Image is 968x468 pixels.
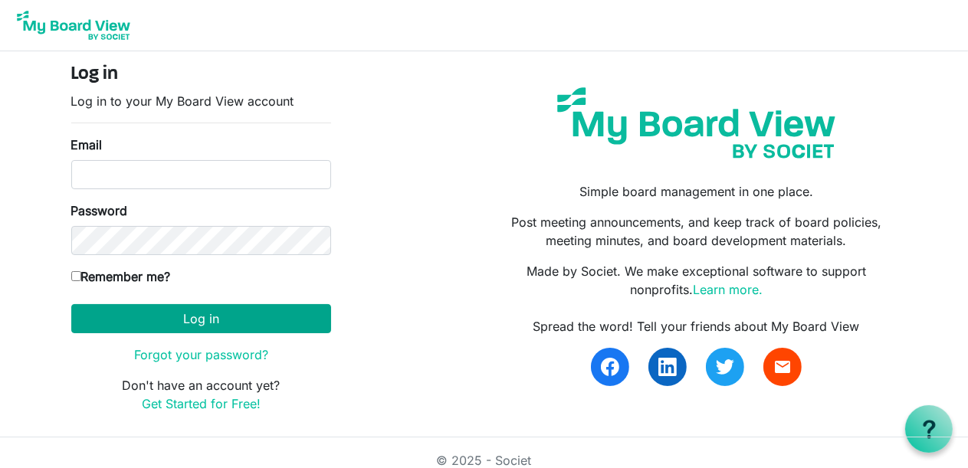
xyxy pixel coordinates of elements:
[71,92,331,110] p: Log in to your My Board View account
[71,376,331,413] p: Don't have an account yet?
[601,358,619,376] img: facebook.svg
[71,64,331,86] h4: Log in
[495,317,897,335] div: Spread the word! Tell your friends about My Board View
[763,348,802,386] a: email
[71,271,81,281] input: Remember me?
[546,76,847,170] img: my-board-view-societ.svg
[437,453,532,468] a: © 2025 - Societ
[495,182,897,201] p: Simple board management in one place.
[71,201,128,220] label: Password
[134,347,268,362] a: Forgot your password?
[71,304,331,333] button: Log in
[658,358,677,376] img: linkedin.svg
[495,213,897,250] p: Post meeting announcements, and keep track of board policies, meeting minutes, and board developm...
[71,267,171,286] label: Remember me?
[495,262,897,299] p: Made by Societ. We make exceptional software to support nonprofits.
[773,358,792,376] span: email
[716,358,734,376] img: twitter.svg
[12,6,135,44] img: My Board View Logo
[693,282,763,297] a: Learn more.
[142,396,261,411] a: Get Started for Free!
[71,136,103,154] label: Email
